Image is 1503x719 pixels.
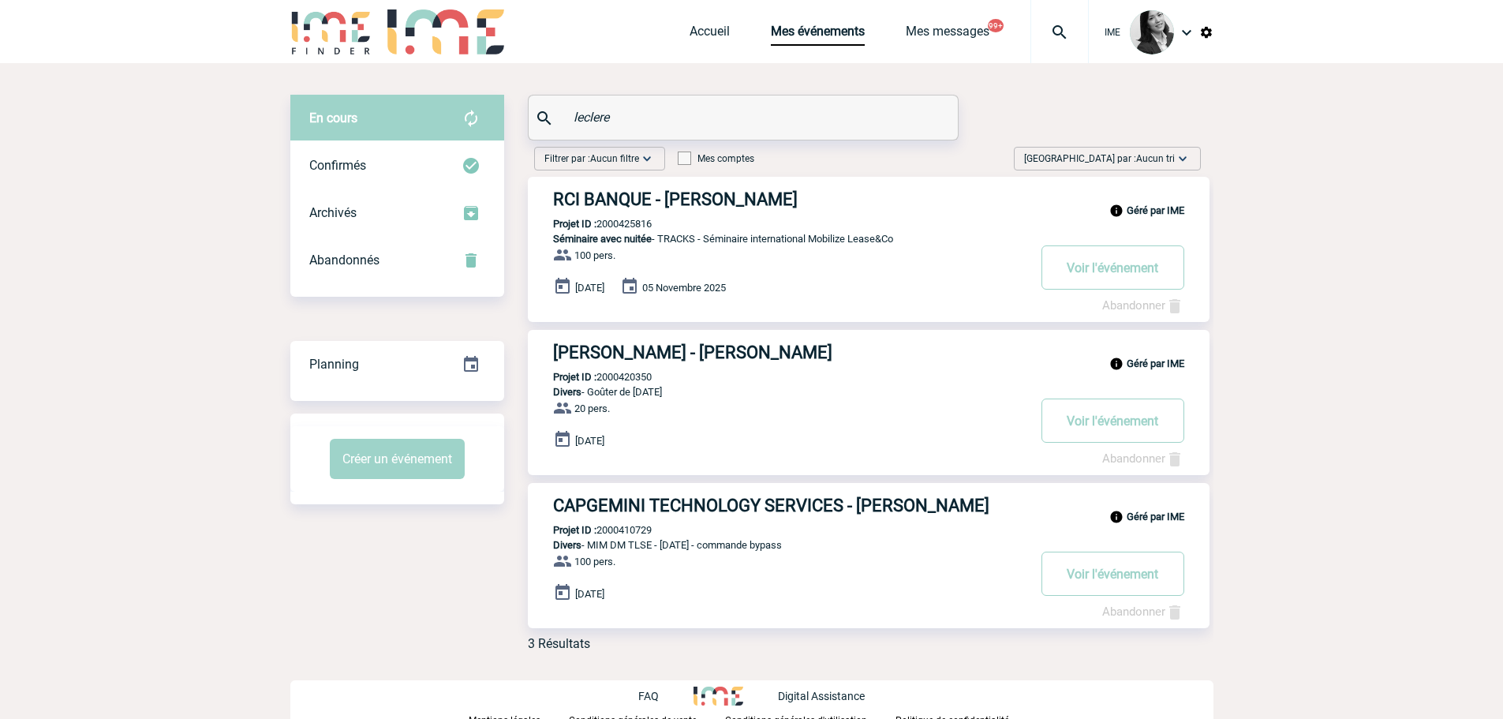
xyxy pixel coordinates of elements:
[1127,204,1184,216] b: Géré par IME
[290,341,504,388] div: Retrouvez ici tous vos événements organisés par date et état d'avancement
[309,357,359,372] span: Planning
[553,386,581,398] span: Divers
[528,636,590,651] div: 3 Résultats
[574,403,610,414] span: 20 pers.
[1127,358,1184,369] b: Géré par IME
[574,249,615,261] span: 100 pers.
[528,524,652,536] p: 2000410729
[906,24,989,46] a: Mes messages
[1105,27,1120,38] span: IME
[778,690,865,702] p: Digital Assistance
[553,233,652,245] span: Séminaire avec nuitée
[330,439,465,479] button: Créer un événement
[528,539,1026,551] p: - MIM DM TLSE - [DATE] - commande bypass
[528,233,1026,245] p: - TRACKS - Séminaire international Mobilize Lease&Co
[528,496,1210,515] a: CAPGEMINI TECHNOLOGY SERVICES - [PERSON_NAME]
[575,282,604,294] span: [DATE]
[553,524,596,536] b: Projet ID :
[694,687,742,706] img: http://www.idealmeetingsevents.fr/
[1102,451,1184,466] a: Abandonner
[528,386,1026,398] p: - Goûter de [DATE]
[1041,245,1184,290] button: Voir l'événement
[528,371,652,383] p: 2000420350
[988,19,1004,32] button: 99+
[528,218,652,230] p: 2000425816
[678,153,754,164] label: Mes comptes
[1127,511,1184,522] b: Géré par IME
[309,158,366,173] span: Confirmés
[553,539,581,551] span: Divers
[570,106,921,129] input: Rechercher un événement par son nom
[309,253,379,268] span: Abandonnés
[638,690,659,702] p: FAQ
[290,189,504,237] div: Retrouvez ici tous les événements que vous avez décidé d'archiver
[1109,357,1124,371] img: info_black_24dp.svg
[1109,510,1124,524] img: info_black_24dp.svg
[1041,552,1184,596] button: Voir l'événement
[290,340,504,387] a: Planning
[590,153,639,164] span: Aucun filtre
[553,371,596,383] b: Projet ID :
[638,687,694,702] a: FAQ
[1102,605,1184,619] a: Abandonner
[528,343,1210,362] a: [PERSON_NAME] - [PERSON_NAME]
[574,556,615,567] span: 100 pers.
[290,237,504,284] div: Retrouvez ici tous vos événements annulés
[771,24,865,46] a: Mes événements
[1109,204,1124,218] img: info_black_24dp.svg
[1102,298,1184,313] a: Abandonner
[639,151,655,167] img: baseline_expand_more_white_24dp-b.png
[575,435,604,447] span: [DATE]
[553,496,1026,515] h3: CAPGEMINI TECHNOLOGY SERVICES - [PERSON_NAME]
[642,282,726,294] span: 05 Novembre 2025
[528,189,1210,209] a: RCI BANQUE - [PERSON_NAME]
[1175,151,1191,167] img: baseline_expand_more_white_24dp-b.png
[553,189,1026,209] h3: RCI BANQUE - [PERSON_NAME]
[290,9,372,54] img: IME-Finder
[690,24,730,46] a: Accueil
[553,218,596,230] b: Projet ID :
[1041,399,1184,443] button: Voir l'événement
[1024,151,1175,167] span: [GEOGRAPHIC_DATA] par :
[290,95,504,142] div: Retrouvez ici tous vos évènements avant confirmation
[1136,153,1175,164] span: Aucun tri
[1130,10,1174,54] img: 101052-0.jpg
[309,110,357,125] span: En cours
[575,588,604,600] span: [DATE]
[309,205,357,220] span: Archivés
[544,151,639,167] span: Filtrer par :
[553,343,1026,362] h3: [PERSON_NAME] - [PERSON_NAME]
